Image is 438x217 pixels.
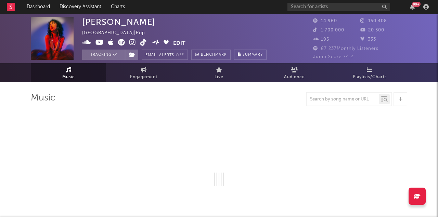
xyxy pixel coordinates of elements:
[31,63,106,82] a: Music
[313,46,378,51] span: 87 237 Monthly Listeners
[313,19,337,23] span: 14 960
[332,63,407,82] a: Playlists/Charts
[130,73,157,81] span: Engagement
[191,50,231,60] a: Benchmark
[173,39,185,48] button: Edit
[82,50,125,60] button: Tracking
[142,50,188,60] button: Email AlertsOff
[360,28,384,32] span: 20 300
[82,17,155,27] div: [PERSON_NAME]
[181,63,257,82] a: Live
[313,28,344,32] span: 1 700 000
[307,97,379,102] input: Search by song name or URL
[243,53,263,57] span: Summary
[287,3,390,11] input: Search for artists
[106,63,181,82] a: Engagement
[257,63,332,82] a: Audience
[234,50,267,60] button: Summary
[201,51,227,59] span: Benchmark
[62,73,75,81] span: Music
[412,2,421,7] div: 99 +
[313,55,353,59] span: Jump Score: 74.2
[360,19,387,23] span: 150 408
[360,37,376,42] span: 333
[313,37,329,42] span: 195
[353,73,387,81] span: Playlists/Charts
[215,73,223,81] span: Live
[284,73,305,81] span: Audience
[410,4,415,10] button: 99+
[176,53,184,57] em: Off
[82,29,153,37] div: [GEOGRAPHIC_DATA] | Pop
